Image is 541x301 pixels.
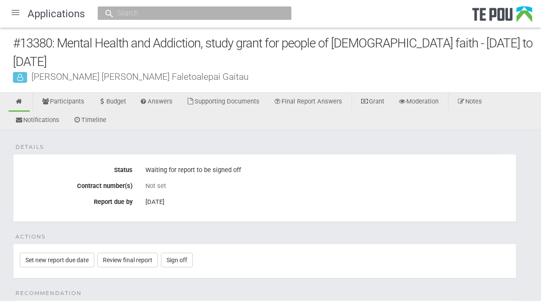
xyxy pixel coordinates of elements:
[354,93,391,112] a: Grant
[67,111,113,130] a: Timeline
[20,253,94,267] a: Set new report due date
[133,93,179,112] a: Answers
[15,233,46,241] span: Actions
[15,289,82,297] span: Recommendation
[145,195,510,210] div: [DATE]
[13,163,139,174] label: Status
[161,253,193,267] a: Sign off
[267,93,349,112] a: Final Report Answers
[114,9,266,18] input: Search
[13,34,541,71] div: #13380: Mental Health and Addiction, study grant for people of [DEMOGRAPHIC_DATA] faith - [DATE] ...
[180,93,266,112] a: Supporting Documents
[97,253,158,267] a: Review final report
[451,93,488,112] a: Notes
[392,93,445,112] a: Moderation
[13,72,541,81] div: [PERSON_NAME] [PERSON_NAME] Faletoalepai Gaitau
[15,143,44,151] span: Details
[92,93,133,112] a: Budget
[35,93,91,112] a: Participants
[145,163,510,178] div: Waiting for report to be signed off
[13,179,139,190] label: Contract number(s)
[145,182,510,190] div: Not set
[13,195,139,206] label: Report due by
[9,111,66,130] a: Notifications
